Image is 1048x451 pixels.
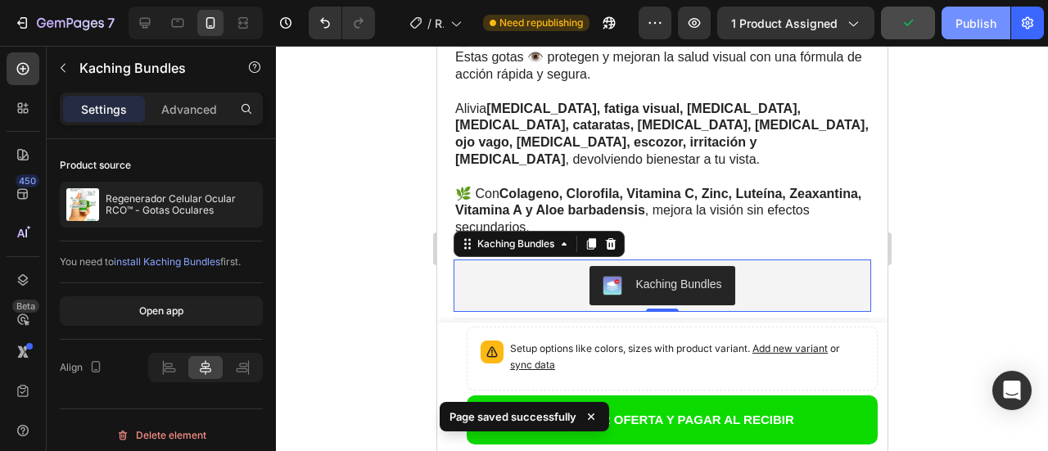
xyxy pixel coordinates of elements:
span: Need republishing [499,16,583,30]
div: Kaching Bundles [37,191,120,205]
div: Publish [955,15,996,32]
p: 7 [107,13,115,33]
div: 450 [16,174,39,187]
p: Page saved successfully [449,408,576,425]
strong: Colageno, Clorofila, Vitamina C, Zinc, Luteína, Zeaxantina, Vitamina A y Aloe barbadensis [18,141,424,172]
p: 🌿 Con , mejora la visión sin efectos secundarios. [18,140,432,191]
iframe: Design area [437,46,888,451]
img: product feature img [66,188,99,221]
span: / [427,15,431,32]
div: Open app [139,304,183,318]
div: Kaching Bundles [198,230,284,247]
button: 1 product assigned [717,7,874,39]
p: Advanced [161,101,217,118]
div: Align [60,357,106,379]
button: Open app [60,296,263,326]
p: Alivia , devolviendo bienestar a tu vista. [18,55,432,123]
div: Product source [60,158,131,173]
span: install Kaching Bundles [114,255,220,268]
p: Regenerador Celular Ocular RCO™ - Gotas Oculares [106,193,256,216]
div: Undo/Redo [309,7,375,39]
div: Delete element [116,426,206,445]
span: 1 product assigned [731,15,838,32]
div: You need to first. [60,255,263,269]
button: 7 [7,7,122,39]
div: Beta [12,300,39,313]
button: Delete element [60,422,263,449]
button: Kaching Bundles [152,220,297,259]
img: KachingBundles.png [165,230,185,250]
p: Settings [81,101,127,118]
div: Open Intercom Messenger [992,371,1032,410]
p: Kaching Bundles [79,58,219,78]
span: Regenerador Celular Ocular [435,15,444,32]
strong: [MEDICAL_DATA], fatiga visual, [MEDICAL_DATA], [MEDICAL_DATA], cataratas, [MEDICAL_DATA], [MEDICA... [18,56,431,120]
button: Publish [942,7,1010,39]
